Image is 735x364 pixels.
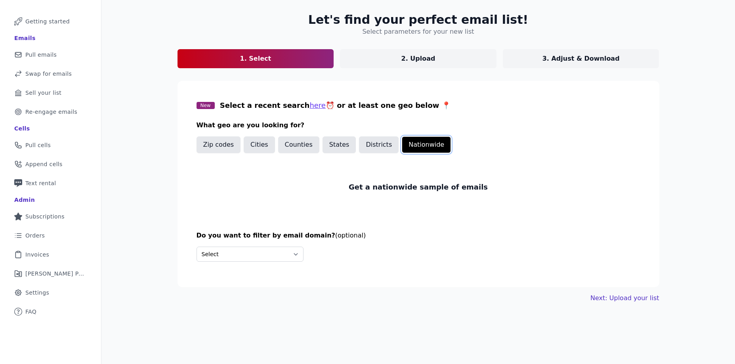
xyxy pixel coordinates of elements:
[25,108,77,116] span: Re-engage emails
[6,103,95,121] a: Re-engage emails
[220,101,451,109] span: Select a recent search ⏰ or at least one geo below 📍
[6,246,95,263] a: Invoices
[6,13,95,30] a: Getting started
[542,54,620,63] p: 3. Adjust & Download
[6,284,95,301] a: Settings
[6,174,95,192] a: Text rental
[25,289,49,297] span: Settings
[197,102,215,109] span: New
[25,70,72,78] span: Swap for emails
[25,51,57,59] span: Pull emails
[14,196,35,204] div: Admin
[6,265,95,282] a: [PERSON_NAME] Performance
[244,136,275,153] button: Cities
[25,89,61,97] span: Sell your list
[14,34,36,42] div: Emails
[25,213,65,220] span: Subscriptions
[308,13,528,27] h2: Let's find your perfect email list!
[6,65,95,82] a: Swap for emails
[335,232,366,239] span: (optional)
[401,54,435,63] p: 2. Upload
[309,100,326,111] button: here
[359,136,399,153] button: Districts
[197,232,335,239] span: Do you want to filter by email domain?
[25,251,49,259] span: Invoices
[6,46,95,63] a: Pull emails
[503,49,659,68] a: 3. Adjust & Download
[25,308,36,316] span: FAQ
[402,136,451,153] button: Nationwide
[590,293,659,303] a: Next: Upload your list
[197,136,241,153] button: Zip codes
[25,270,85,278] span: [PERSON_NAME] Performance
[349,182,488,193] p: Get a nationwide sample of emails
[25,17,70,25] span: Getting started
[6,227,95,244] a: Orders
[178,49,334,68] a: 1. Select
[25,160,63,168] span: Append cells
[14,125,30,132] div: Cells
[323,136,356,153] button: States
[340,49,496,68] a: 2. Upload
[362,27,474,36] h4: Select parameters for your new list
[278,136,319,153] button: Counties
[6,155,95,173] a: Append cells
[6,84,95,102] a: Sell your list
[25,232,45,239] span: Orders
[6,136,95,154] a: Pull cells
[240,54,271,63] p: 1. Select
[25,141,51,149] span: Pull cells
[25,179,56,187] span: Text rental
[6,303,95,320] a: FAQ
[6,208,95,225] a: Subscriptions
[197,121,640,130] h3: What geo are you looking for?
